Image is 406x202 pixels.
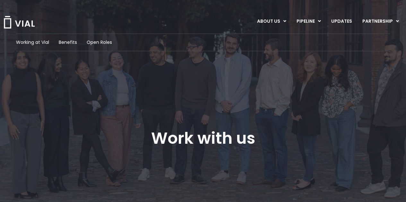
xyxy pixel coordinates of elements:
[357,16,404,27] a: PARTNERSHIPMenu Toggle
[151,129,255,148] h1: Work with us
[3,16,35,28] img: Vial Logo
[252,16,291,27] a: ABOUT USMenu Toggle
[16,39,49,46] a: Working at Vial
[59,39,77,46] a: Benefits
[326,16,357,27] a: UPDATES
[291,16,326,27] a: PIPELINEMenu Toggle
[87,39,112,46] a: Open Roles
